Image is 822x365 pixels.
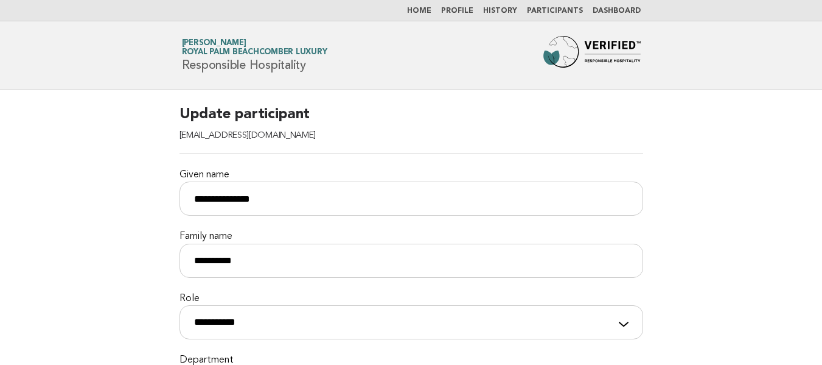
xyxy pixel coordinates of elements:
a: Home [407,7,431,15]
a: [PERSON_NAME]Royal Palm Beachcomber Luxury [182,39,327,56]
label: Given name [179,169,643,182]
span: [EMAIL_ADDRESS][DOMAIN_NAME] [179,131,316,140]
h1: Responsible Hospitality [182,40,327,71]
a: Dashboard [593,7,641,15]
img: Forbes Travel Guide [543,36,641,75]
label: Family name [179,230,643,243]
label: Role [179,292,643,305]
a: Profile [441,7,473,15]
a: Participants [527,7,583,15]
span: Royal Palm Beachcomber Luxury [182,49,327,57]
h2: Update participant [179,105,643,154]
a: History [483,7,517,15]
